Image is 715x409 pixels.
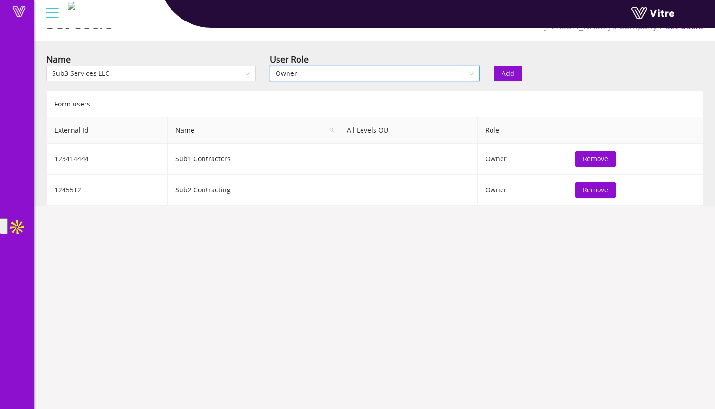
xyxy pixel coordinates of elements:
[276,66,473,81] span: Owner
[54,154,89,163] span: 123414444
[583,154,608,164] span: Remove
[494,66,522,81] button: Add
[478,117,567,144] th: Role
[46,52,71,66] div: Name
[502,68,514,79] span: Add
[326,117,339,143] span: search
[68,2,75,10] img: Logo-Web.png
[270,52,309,66] div: User Role
[46,91,703,117] div: Form users
[52,66,250,81] span: Sub3 Services LLC
[168,175,339,206] td: Sub2 Contracting
[575,182,616,198] button: Remove
[54,185,81,194] span: 1245512
[575,151,616,167] button: Remove
[329,127,335,133] span: search
[339,117,477,144] th: All Levels OU
[168,117,339,143] span: Name
[485,185,507,194] span: Owner
[583,185,608,195] span: Remove
[485,154,507,163] span: Owner
[168,144,339,175] td: Sub1 Contractors
[47,117,168,144] th: External Id
[8,218,27,237] img: Apollo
